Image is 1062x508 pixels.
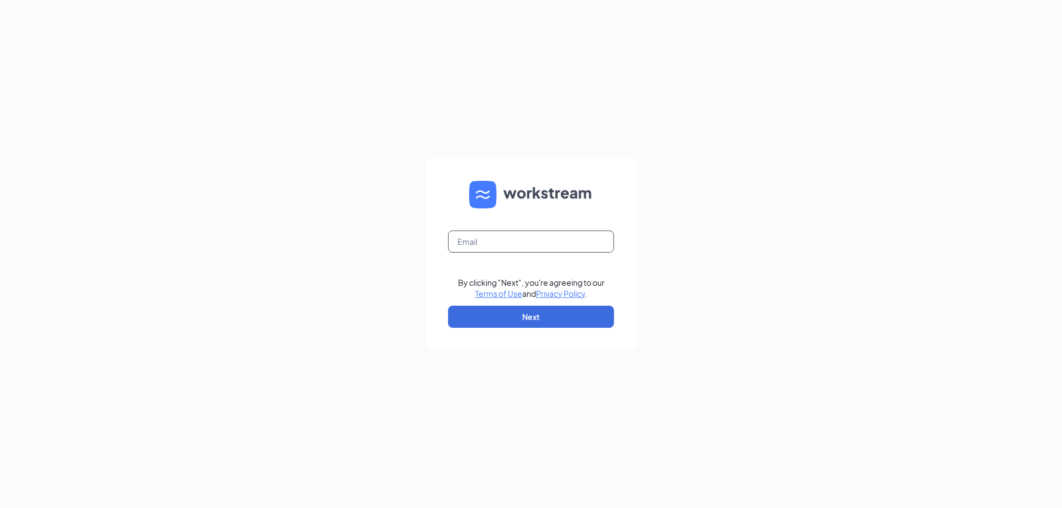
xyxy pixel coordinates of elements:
a: Privacy Policy [536,289,585,298]
button: Next [448,306,614,328]
input: Email [448,231,614,253]
a: Terms of Use [475,289,522,298]
div: By clicking "Next", you're agreeing to our and . [458,277,605,299]
img: WS logo and Workstream text [469,181,593,208]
